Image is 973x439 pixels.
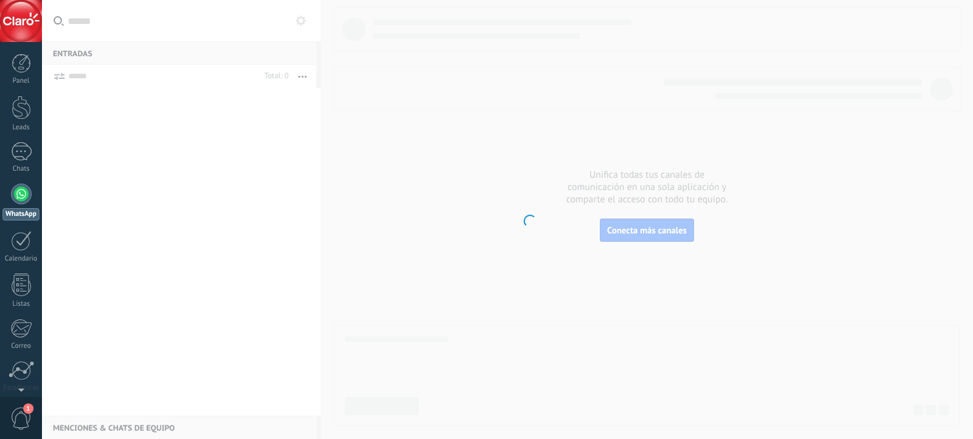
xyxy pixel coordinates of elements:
div: Calendario [3,255,40,263]
div: WhatsApp [3,208,39,220]
span: 1 [23,403,34,414]
div: Listas [3,300,40,308]
div: Correo [3,342,40,350]
div: Panel [3,77,40,85]
div: Chats [3,165,40,173]
div: Leads [3,123,40,132]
